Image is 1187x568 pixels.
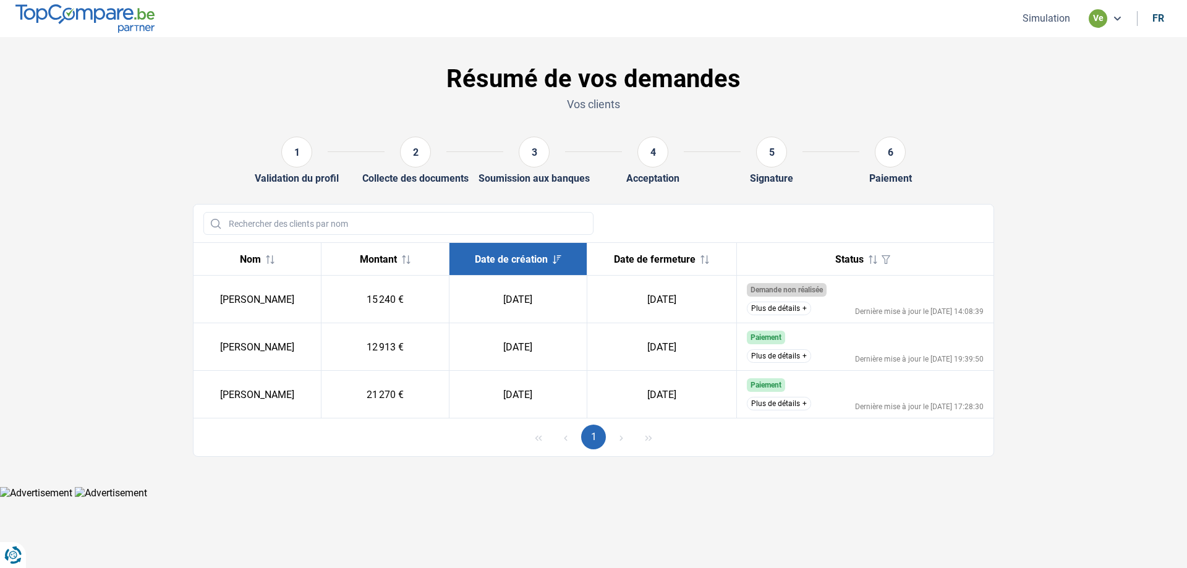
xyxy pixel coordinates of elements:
div: 5 [756,137,787,167]
img: Advertisement [75,487,147,499]
span: Date de création [475,253,548,265]
td: [DATE] [587,371,736,418]
td: [DATE] [449,323,587,371]
td: [DATE] [449,276,587,323]
div: Signature [750,172,793,184]
div: 3 [519,137,550,167]
button: Simulation [1019,12,1074,25]
div: Dernière mise à jour le [DATE] 14:08:39 [855,308,984,315]
div: Collecte des documents [362,172,469,184]
img: TopCompare.be [15,4,155,32]
div: Acceptation [626,172,679,184]
span: Demande non réalisée [751,286,823,294]
td: 12 913 € [321,323,449,371]
button: First Page [526,425,551,449]
div: 2 [400,137,431,167]
div: Dernière mise à jour le [DATE] 17:28:30 [855,403,984,410]
button: Next Page [609,425,634,449]
div: 1 [281,137,312,167]
span: Date de fermeture [614,253,696,265]
button: Plus de détails [747,397,811,410]
td: [DATE] [449,371,587,418]
div: Dernière mise à jour le [DATE] 19:39:50 [855,355,984,363]
button: Last Page [636,425,661,449]
div: 4 [637,137,668,167]
div: Soumission aux banques [479,172,590,184]
span: Nom [240,253,261,265]
td: 21 270 € [321,371,449,418]
td: [DATE] [587,323,736,371]
div: ve [1089,9,1107,28]
button: Plus de détails [747,349,811,363]
button: Previous Page [553,425,578,449]
td: [PERSON_NAME] [194,276,321,323]
td: [PERSON_NAME] [194,371,321,418]
button: Plus de détails [747,302,811,315]
span: Paiement [751,333,781,342]
p: Vos clients [193,96,994,112]
td: [DATE] [587,276,736,323]
div: 6 [875,137,906,167]
td: [PERSON_NAME] [194,323,321,371]
span: Paiement [751,381,781,389]
span: Montant [360,253,397,265]
input: Rechercher des clients par nom [203,212,593,235]
div: Paiement [869,172,912,184]
td: 15 240 € [321,276,449,323]
div: fr [1152,12,1164,24]
div: Validation du profil [255,172,339,184]
button: Page 1 [581,425,606,449]
span: Status [835,253,864,265]
h1: Résumé de vos demandes [193,64,994,94]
